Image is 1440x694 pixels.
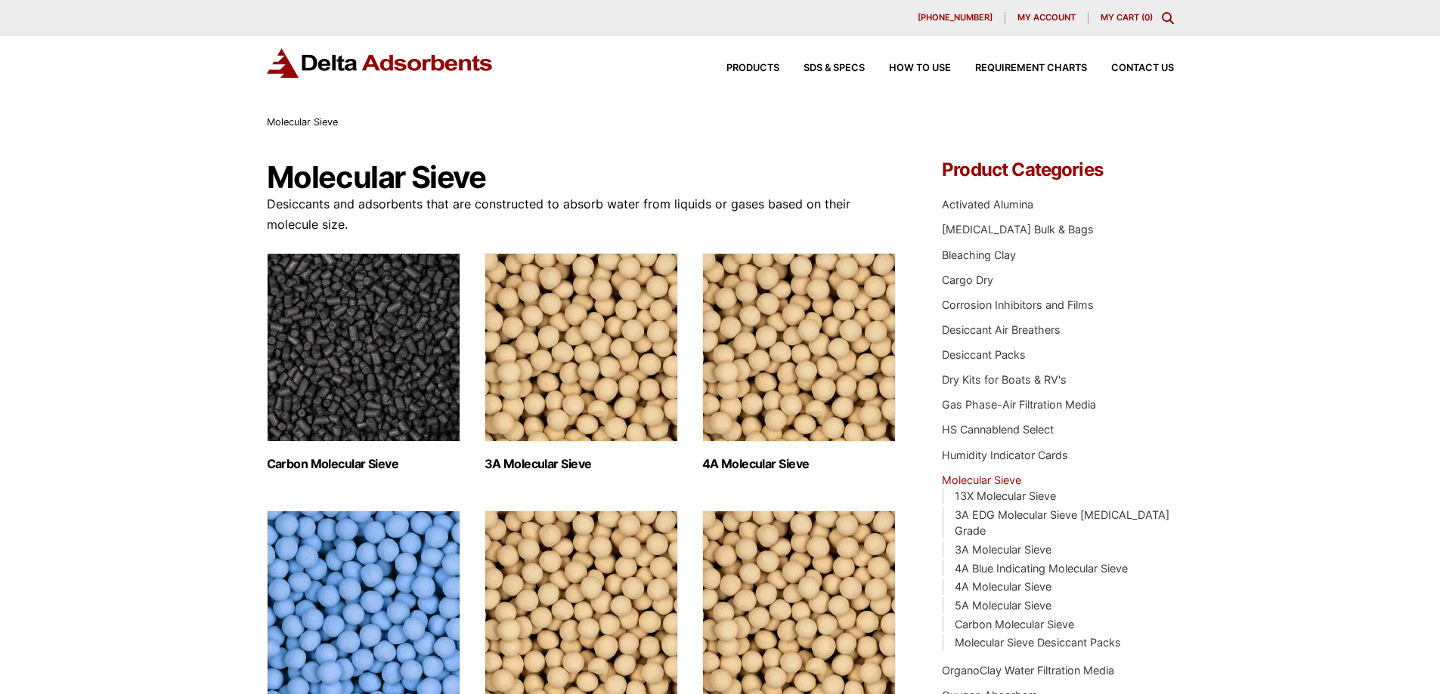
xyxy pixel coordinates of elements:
[1144,12,1150,23] span: 0
[942,664,1114,677] a: OrganoClay Water Filtration Media
[889,63,951,73] span: How to Use
[955,508,1169,538] a: 3A EDG Molecular Sieve [MEDICAL_DATA] Grade
[955,543,1051,556] a: 3A Molecular Sieve
[267,48,494,78] img: Delta Adsorbents
[804,63,865,73] span: SDS & SPECS
[1017,14,1076,22] span: My account
[942,398,1096,411] a: Gas Phase-Air Filtration Media
[726,63,779,73] span: Products
[942,348,1026,361] a: Desiccant Packs
[865,63,951,73] a: How to Use
[779,63,865,73] a: SDS & SPECS
[942,423,1054,436] a: HS Cannablend Select
[955,489,1056,502] a: 13X Molecular Sieve
[1162,12,1174,24] div: Toggle Modal Content
[942,273,993,286] a: Cargo Dry
[485,253,678,442] img: 3A Molecular Sieve
[267,253,460,471] a: Visit product category Carbon Molecular Sieve
[951,63,1087,73] a: Requirement Charts
[1087,63,1174,73] a: Contact Us
[955,618,1074,631] a: Carbon Molecular Sieve
[267,161,897,194] h1: Molecular Sieve
[1005,12,1089,24] a: My account
[942,248,1016,261] a: Bleaching Clay
[942,473,1021,486] a: Molecular Sieve
[942,198,1033,211] a: Activated Alumina
[955,599,1051,612] a: 5A Molecular Sieve
[942,373,1067,386] a: Dry Kits for Boats & RV's
[942,449,1068,461] a: Humidity Indicator Cards
[918,14,993,22] span: [PHONE_NUMBER]
[267,116,338,128] span: Molecular Sieve
[942,323,1061,336] a: Desiccant Air Breathers
[942,298,1094,311] a: Corrosion Inhibitors and Films
[485,457,678,471] h2: 3A Molecular Sieve
[1111,63,1174,73] span: Contact Us
[942,161,1173,179] h4: Product Categories
[1101,12,1153,23] a: My Cart (0)
[267,253,460,442] img: Carbon Molecular Sieve
[485,253,678,471] a: Visit product category 3A Molecular Sieve
[267,194,897,235] p: Desiccants and adsorbents that are constructed to absorb water from liquids or gases based on the...
[267,457,460,471] h2: Carbon Molecular Sieve
[955,562,1128,575] a: 4A Blue Indicating Molecular Sieve
[955,636,1121,649] a: Molecular Sieve Desiccant Packs
[702,253,896,442] img: 4A Molecular Sieve
[702,253,896,471] a: Visit product category 4A Molecular Sieve
[955,580,1051,593] a: 4A Molecular Sieve
[975,63,1087,73] span: Requirement Charts
[702,457,896,471] h2: 4A Molecular Sieve
[702,63,779,73] a: Products
[906,12,1005,24] a: [PHONE_NUMBER]
[942,223,1094,236] a: [MEDICAL_DATA] Bulk & Bags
